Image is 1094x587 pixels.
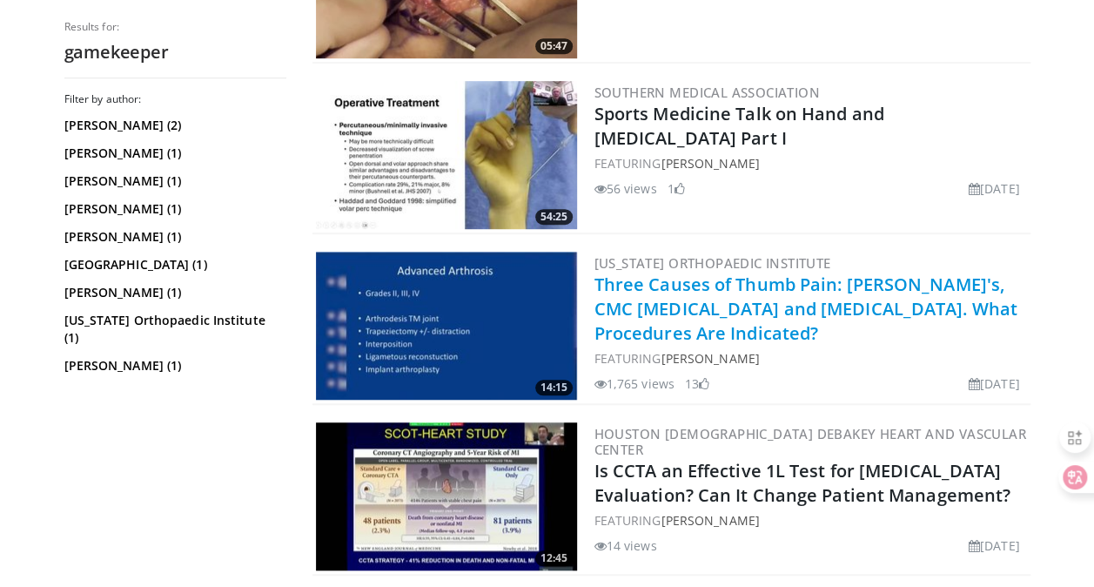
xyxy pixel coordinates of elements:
a: 12:45 [316,422,577,570]
li: [DATE] [969,374,1020,393]
li: [DATE] [969,536,1020,555]
a: [PERSON_NAME] (1) [64,357,282,374]
a: [PERSON_NAME] (1) [64,145,282,162]
div: FEATURING [594,349,1027,368]
a: Is CCTA an Effective 1L Test for [MEDICAL_DATA] Evaluation? Can It Change Patient Management? [594,459,1011,507]
a: [PERSON_NAME] [661,512,759,529]
a: 14:15 [316,252,577,400]
a: [PERSON_NAME] [661,155,759,172]
a: [PERSON_NAME] [661,350,759,367]
img: f07c5381-ed0e-4ba3-b020-483178c8db82.300x170_q85_crop-smart_upscale.jpg [316,252,577,400]
span: 54:25 [535,209,573,225]
li: [DATE] [969,179,1020,198]
p: Results for: [64,20,286,34]
span: 05:47 [535,38,573,54]
img: fe295a3a-d339-4dd3-848e-041ad44a30ba.300x170_q85_crop-smart_upscale.jpg [316,422,577,570]
a: [PERSON_NAME] (1) [64,228,282,246]
img: 313c2fb6-d298-43cc-80f4-1c894f8b9b98.300x170_q85_crop-smart_upscale.jpg [316,81,577,229]
div: FEATURING [594,154,1027,172]
a: [PERSON_NAME] (1) [64,284,282,301]
span: 14:15 [535,380,573,395]
a: [US_STATE] Orthopaedic Institute [594,254,831,272]
li: 1 [668,179,685,198]
div: FEATURING [594,511,1027,530]
li: 1,765 views [594,374,675,393]
a: [US_STATE] Orthopaedic Institute (1) [64,312,282,347]
span: 12:45 [535,550,573,566]
a: [PERSON_NAME] (1) [64,200,282,218]
a: Southern Medical Association [594,84,820,101]
a: [GEOGRAPHIC_DATA] (1) [64,256,282,273]
li: 14 views [594,536,657,555]
h3: Filter by author: [64,92,286,106]
a: [PERSON_NAME] (1) [64,172,282,190]
a: Sports Medicine Talk on Hand and [MEDICAL_DATA] Part I [594,102,884,150]
li: 56 views [594,179,657,198]
a: Houston [DEMOGRAPHIC_DATA] DeBakey Heart and Vascular Center [594,425,1026,458]
a: [PERSON_NAME] (2) [64,117,282,134]
li: 13 [685,374,709,393]
h2: gamekeeper [64,41,286,64]
a: Three Causes of Thumb Pain: [PERSON_NAME]'s, CMC [MEDICAL_DATA] and [MEDICAL_DATA]. What Procedur... [594,273,1017,345]
a: 54:25 [316,81,577,229]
